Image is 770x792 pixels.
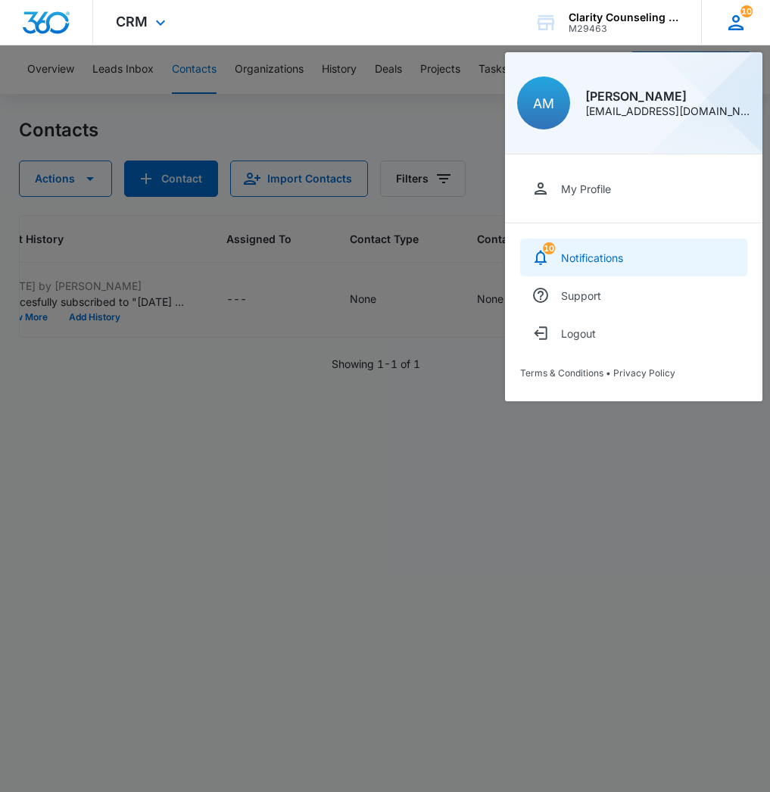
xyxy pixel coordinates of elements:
a: My Profile [520,170,747,207]
span: 10 [740,5,753,17]
div: [EMAIL_ADDRESS][DOMAIN_NAME] [585,106,750,117]
div: notifications count [543,242,555,254]
span: 10 [543,242,555,254]
span: CRM [116,14,148,30]
span: AM [533,95,554,111]
div: • [520,367,747,379]
div: My Profile [561,182,611,195]
div: account id [569,23,679,34]
div: Logout [561,327,596,340]
button: Logout [520,314,747,352]
div: Notifications [561,251,623,264]
a: Terms & Conditions [520,367,603,379]
a: Support [520,276,747,314]
div: Support [561,289,601,302]
a: notifications countNotifications [520,239,747,276]
a: Privacy Policy [613,367,675,379]
div: account name [569,11,679,23]
div: notifications count [740,5,753,17]
div: [PERSON_NAME] [585,90,750,102]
